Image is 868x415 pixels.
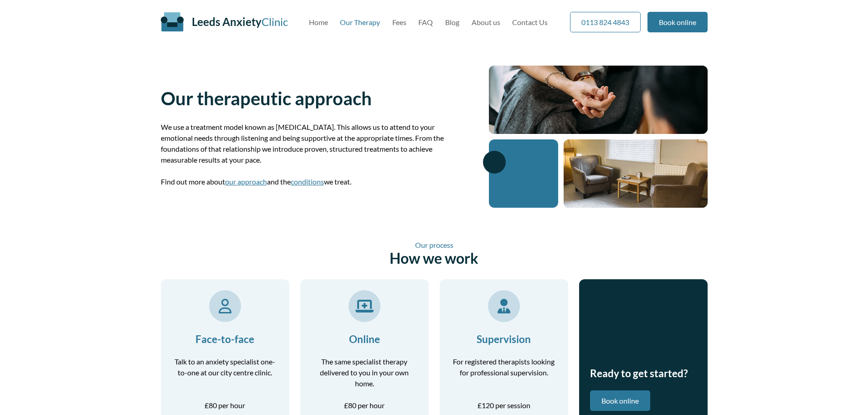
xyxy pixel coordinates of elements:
a: FAQ [418,18,433,26]
p: £80 per hour [311,400,418,411]
a: About us [472,18,500,26]
a: Supervision For registered therapists looking for professional supervision. £120 per session [451,290,557,411]
img: Close up of a therapy session [489,66,708,134]
a: Book online [590,390,650,411]
a: 0113 824 4843 [570,12,641,32]
p: Find out more about and the we treat. [161,176,467,187]
h1: Our therapeutic approach [161,87,467,109]
a: Face-to-face Talk to an anxiety specialist one-to-one at our city centre clinic. £80 per hour [172,290,278,411]
a: Blog [445,18,459,26]
p: £120 per session [451,400,557,411]
a: Leeds AnxietyClinic [192,15,288,28]
a: Online The same specialist therapy delivered to you in your own home. £80 per hour [311,290,418,411]
a: Book online [647,12,708,32]
a: Home [309,18,328,26]
p: £80 per hour [172,400,278,411]
p: For registered therapists looking for professional supervision. [451,356,557,378]
h3: Ready to get started? [590,367,697,379]
a: conditions [291,177,324,186]
span: Our process [161,241,708,249]
a: Fees [392,18,406,26]
h3: Online [311,333,418,345]
a: our approach [225,177,267,186]
p: The same specialist therapy delivered to you in your own home. [311,356,418,389]
h2: How we work [161,241,708,267]
h3: Supervision [451,333,557,345]
img: Therapy room [564,139,708,208]
h3: Face-to-face [172,333,278,345]
a: Our Therapy [340,18,380,26]
p: We use a treatment model known as [MEDICAL_DATA]. This allows us to attend to your emotional need... [161,122,467,165]
p: Talk to an anxiety specialist one-to-one at our city centre clinic. [172,356,278,378]
a: Contact Us [512,18,548,26]
span: Leeds Anxiety [192,15,262,28]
